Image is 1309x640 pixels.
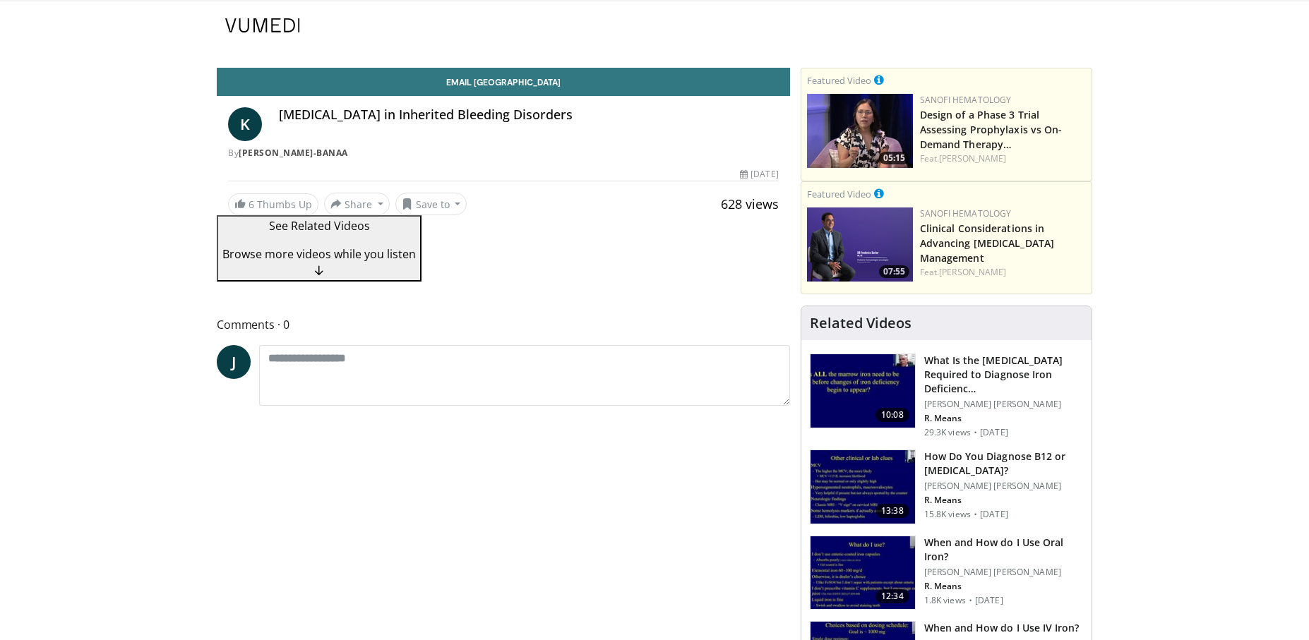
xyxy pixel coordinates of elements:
div: · [974,509,977,520]
span: 628 views [721,195,779,212]
div: Feat. [920,152,1086,165]
h3: When and How do I Use IV Iron? [924,621,1080,635]
div: · [974,427,977,438]
span: 6 [249,198,254,211]
div: · [969,595,972,606]
div: By [228,147,779,159]
p: Robert Means [924,581,1083,592]
p: 15.8K views [924,509,971,520]
small: Featured Video [807,74,871,87]
span: 05:15 [879,152,909,164]
button: Save to [395,193,467,215]
span: 07:55 [879,265,909,278]
span: Browse more videos while you listen [222,246,416,262]
a: K [228,107,262,141]
small: Featured Video [807,188,871,200]
p: See Related Videos [222,217,416,234]
h4: Related Videos [810,315,911,332]
img: 4e9eeae5-b6a7-41be-a190-5c4e432274eb.150x105_q85_crop-smart_upscale.jpg [811,536,915,610]
button: See Related Videos Browse more videos while you listen [217,215,422,282]
div: Feat. [920,266,1086,279]
p: [DATE] [980,427,1008,438]
h3: Design of a Phase 3 Trial Assessing Prophylaxis vs On-Demand Therapy in Hemophilia A [920,107,1086,151]
img: 172d2151-0bab-4046-8dbc-7c25e5ef1d9f.150x105_q85_crop-smart_upscale.jpg [811,450,915,524]
p: [DATE] [980,509,1008,520]
a: 10:08 What Is the [MEDICAL_DATA] Required to Diagnose Iron Deficienc… [PERSON_NAME] [PERSON_NAME]... [810,354,1083,438]
a: [PERSON_NAME] [939,266,1006,278]
span: Comments 0 [217,315,790,334]
h4: [MEDICAL_DATA] in Inherited Bleeding Disorders [279,107,779,123]
a: 07:55 [807,207,913,282]
a: [PERSON_NAME]-Banaa [239,147,348,159]
a: 13:38 How Do You Diagnose B12 or [MEDICAL_DATA]? [PERSON_NAME] [PERSON_NAME] R. Means 15.8K views... [810,449,1083,524]
button: Share [324,193,390,215]
p: Robert Means [924,413,1083,424]
p: Robert Means [924,495,1083,506]
span: 13:38 [875,504,909,518]
p: 29.3K views [924,427,971,438]
p: [PERSON_NAME] [PERSON_NAME] [924,567,1083,578]
a: J [217,345,251,379]
a: 6 Thumbs Up [228,193,318,215]
a: 05:15 [807,94,913,168]
p: [DATE] [975,595,1003,606]
a: Sanofi Hematology [920,207,1012,219]
a: Clinical Considerations in Advancing [MEDICAL_DATA] Management [920,222,1054,265]
img: dfe713c0-8843-4acc-9520-2de684a0d96d.png.150x105_q85_crop-smart_upscale.png [807,207,913,282]
a: Design of a Phase 3 Trial Assessing Prophylaxis vs On-Demand Therapy… [920,108,1063,151]
h3: How Do You Diagnose B12 or [MEDICAL_DATA]? [924,449,1083,478]
a: 12:34 When and How do I Use Oral Iron? [PERSON_NAME] [PERSON_NAME] R. Means 1.8K views · [DATE] [810,536,1083,610]
p: 1.8K views [924,595,966,606]
a: This is paid for by Sanofi Hematology [874,72,884,87]
p: [PERSON_NAME] [PERSON_NAME] [924,481,1083,492]
a: This is paid for by Sanofi Hematology [874,186,884,201]
a: Email [GEOGRAPHIC_DATA] [217,68,790,96]
p: [PERSON_NAME] [PERSON_NAME] [924,399,1083,410]
a: [PERSON_NAME] [939,152,1006,164]
img: ff287320-3a05-4cdf-af53-3ebb8f8d2f14.png.150x105_q85_crop-smart_upscale.png [807,94,913,168]
div: [DATE] [740,168,778,181]
img: 15adaf35-b496-4260-9f93-ea8e29d3ece7.150x105_q85_crop-smart_upscale.jpg [811,354,915,428]
img: VuMedi Logo [225,18,300,32]
h3: When and How do I Use Oral Iron? [924,536,1083,564]
span: 10:08 [875,408,909,422]
span: 12:34 [875,589,909,603]
h3: What Is the Serum Ferritin Level Required to Diagnose Iron Deficiency? [924,354,1083,396]
a: Sanofi Hematology [920,94,1012,106]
